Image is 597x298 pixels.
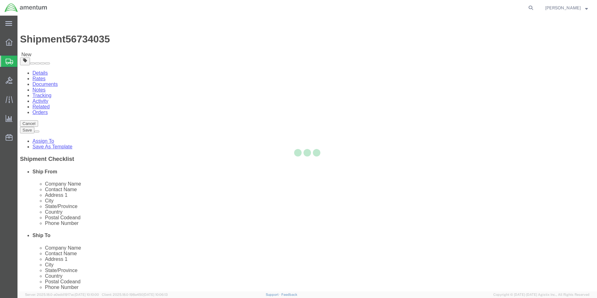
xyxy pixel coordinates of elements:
[281,293,297,296] a: Feedback
[75,293,99,296] span: [DATE] 10:10:00
[25,293,99,296] span: Server: 2025.18.0-a0edd1917ac
[266,293,281,296] a: Support
[545,4,588,12] button: [PERSON_NAME]
[143,293,168,296] span: [DATE] 10:06:13
[102,293,168,296] span: Client: 2025.18.0-198a450
[4,3,47,12] img: logo
[545,4,581,11] span: ADRIAN RODRIGUEZ, JR
[493,292,590,297] span: Copyright © [DATE]-[DATE] Agistix Inc., All Rights Reserved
